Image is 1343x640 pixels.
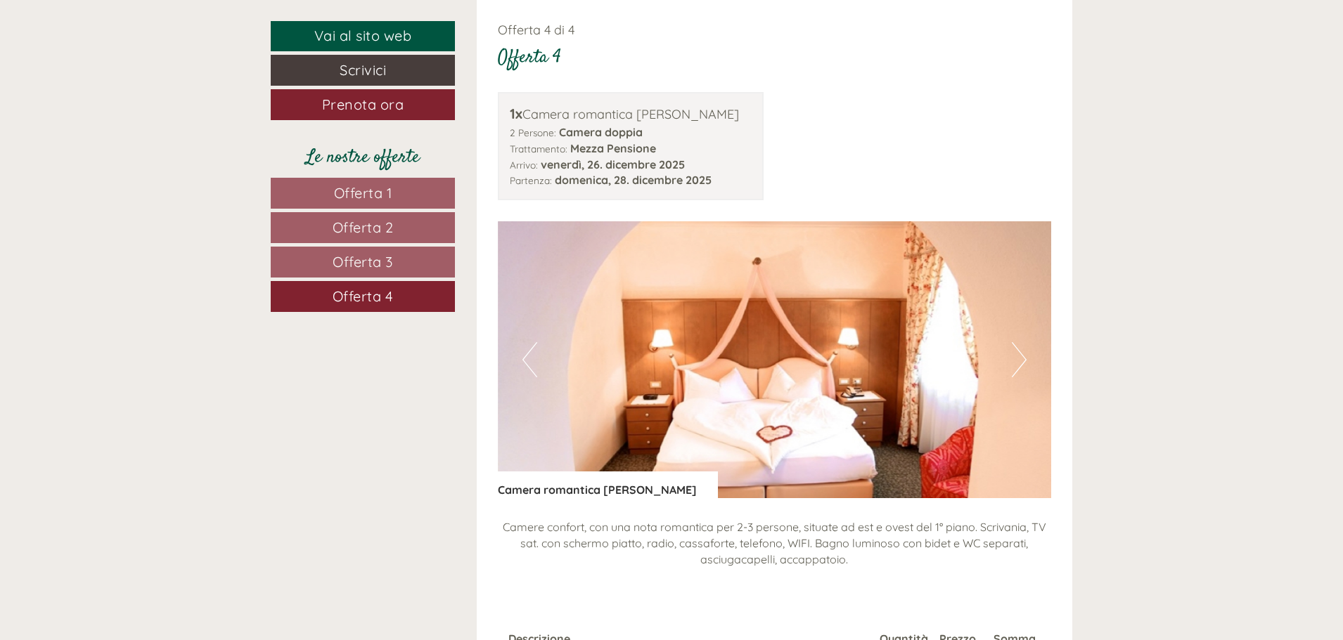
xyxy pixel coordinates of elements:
img: image [498,221,1052,498]
a: Prenota ora [271,89,455,120]
div: Buon giorno, come possiamo aiutarla? [11,38,229,81]
b: domenica, 28. dicembre 2025 [555,173,712,187]
span: Offerta 2 [333,218,394,236]
div: Camera romantica [PERSON_NAME] [510,104,752,124]
a: Vai al sito web [271,21,455,51]
a: Scrivici [271,55,455,86]
small: Trattamento: [510,143,567,155]
div: Offerta 4 [498,45,561,71]
div: Le nostre offerte [271,145,455,171]
b: Mezza Pensione [570,141,656,155]
p: Camere confort, con una nota romantica per 2-3 persone, situate ad est e ovest del 1° piano. Scri... [498,519,1052,568]
button: Next [1012,342,1027,377]
b: Camera doppia [559,125,643,139]
span: Offerta 3 [333,253,393,270]
div: Hotel Weisses Lamm [21,41,222,52]
span: Offerta 4 [333,287,394,305]
div: Camera romantica [PERSON_NAME] [498,471,718,498]
small: Partenza: [510,174,552,186]
b: 1x [510,105,522,122]
div: venerdì [245,11,309,34]
small: 2 Persone: [510,126,556,138]
b: venerdì, 26. dicembre 2025 [541,157,685,171]
span: Offerta 4 di 4 [498,22,574,38]
button: Invia [478,364,555,395]
small: Arrivo: [510,159,538,171]
small: 21:14 [21,68,222,78]
button: Previous [522,342,537,377]
span: Offerta 1 [334,184,392,202]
